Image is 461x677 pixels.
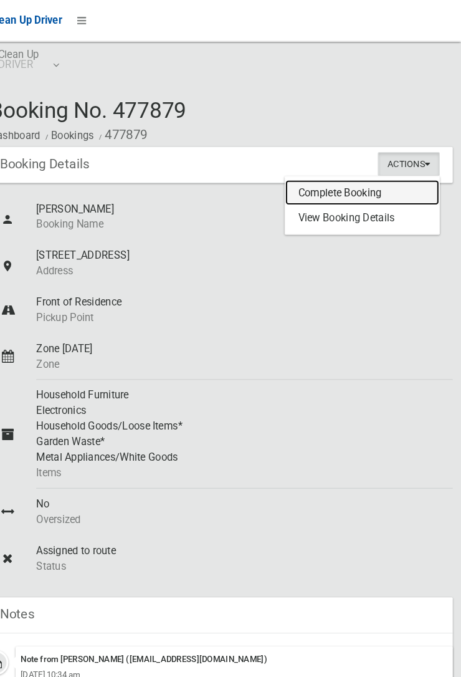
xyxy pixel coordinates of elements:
[7,11,77,29] a: Clean Up Driver
[292,198,440,223] a: View Booking Details
[16,48,74,67] span: Clean Up
[7,14,77,26] span: Clean Up Driver
[7,40,82,80] a: Clean UpDRIVER
[292,173,440,198] a: Complete Booking
[16,57,55,67] small: DRIVER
